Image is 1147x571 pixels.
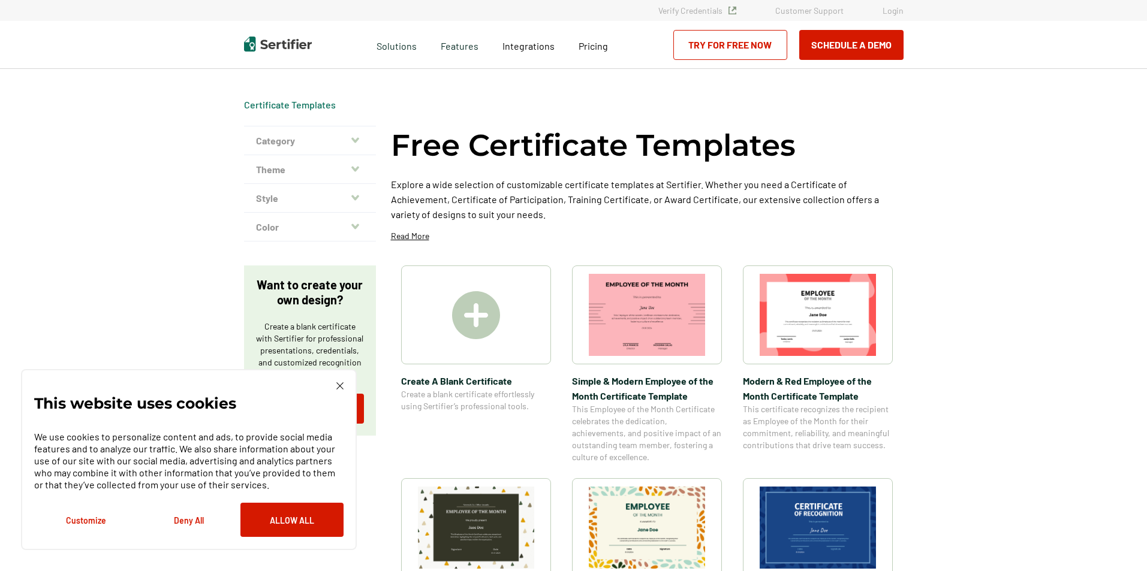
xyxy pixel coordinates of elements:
[502,37,555,52] a: Integrations
[34,503,137,537] button: Customize
[572,373,722,403] span: Simple & Modern Employee of the Month Certificate Template
[760,487,876,569] img: Modern Dark Blue Employee of the Month Certificate Template
[728,7,736,14] img: Verified
[244,99,336,110] a: Certificate Templates
[391,126,796,165] h1: Free Certificate Templates
[743,403,893,451] span: This certificate recognizes the recipient as Employee of the Month for their commitment, reliabil...
[34,397,236,409] p: This website uses cookies
[441,37,478,52] span: Features
[244,184,376,213] button: Style
[244,213,376,241] button: Color
[256,277,364,307] p: Want to create your own design?
[799,30,904,60] button: Schedule a Demo
[743,373,893,403] span: Modern & Red Employee of the Month Certificate Template
[336,382,344,389] img: Cookie Popup Close
[760,274,876,356] img: Modern & Red Employee of the Month Certificate Template
[1087,513,1147,571] iframe: Chat Widget
[391,230,429,242] p: Read More
[244,99,336,111] div: Breadcrumb
[418,487,534,569] img: Simple & Colorful Employee of the Month Certificate Template
[377,37,417,52] span: Solutions
[743,265,893,463] a: Modern & Red Employee of the Month Certificate TemplateModern & Red Employee of the Month Certifi...
[391,177,904,222] p: Explore a wide selection of customizable certificate templates at Sertifier. Whether you need a C...
[137,503,240,537] button: Deny All
[452,291,500,339] img: Create A Blank Certificate
[579,40,608,52] span: Pricing
[502,40,555,52] span: Integrations
[401,388,551,412] span: Create a blank certificate effortlessly using Sertifier’s professional tools.
[589,274,705,356] img: Simple & Modern Employee of the Month Certificate Template
[256,321,364,380] p: Create a blank certificate with Sertifier for professional presentations, credentials, and custom...
[244,99,336,111] span: Certificate Templates
[572,403,722,463] span: This Employee of the Month Certificate celebrates the dedication, achievements, and positive impa...
[572,265,722,463] a: Simple & Modern Employee of the Month Certificate TemplateSimple & Modern Employee of the Month C...
[244,126,376,155] button: Category
[589,487,705,569] img: Simple and Patterned Employee of the Month Certificate Template
[401,373,551,388] span: Create A Blank Certificate
[658,5,736,16] a: Verify Credentials
[244,37,312,52] img: Sertifier | Digital Credentialing Platform
[240,503,344,537] button: Allow All
[673,30,787,60] a: Try for Free Now
[775,5,844,16] a: Customer Support
[579,37,608,52] a: Pricing
[244,155,376,184] button: Theme
[883,5,904,16] a: Login
[34,431,344,491] p: We use cookies to personalize content and ads, to provide social media features and to analyze ou...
